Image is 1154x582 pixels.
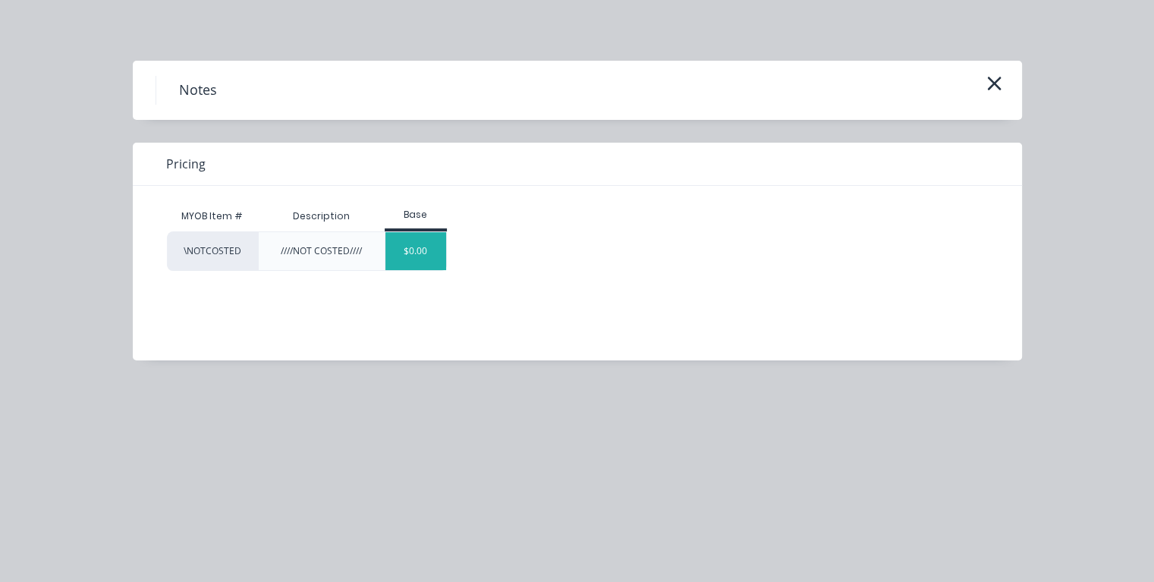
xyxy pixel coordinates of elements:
[156,76,240,105] h4: Notes
[385,232,447,270] div: $0.00
[281,244,362,258] div: ////NOT COSTED////
[166,155,206,173] span: Pricing
[167,201,258,231] div: MYOB Item #
[167,231,258,271] div: \NOTCOSTED
[281,197,362,235] div: Description
[385,208,448,222] div: Base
